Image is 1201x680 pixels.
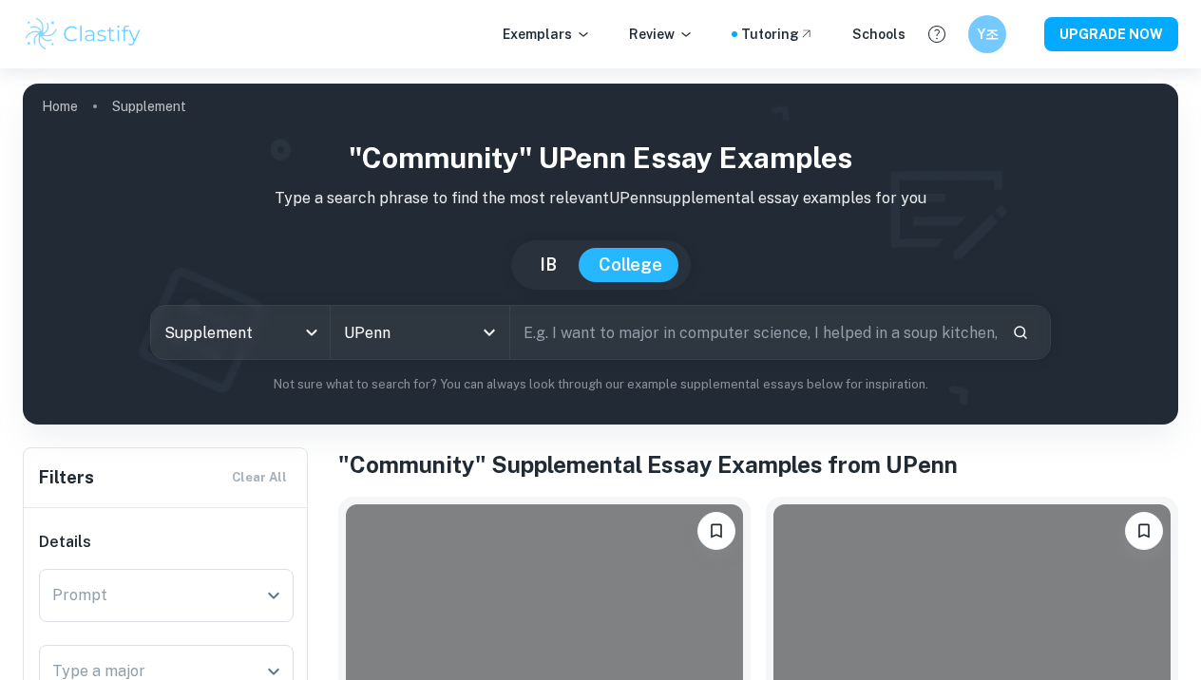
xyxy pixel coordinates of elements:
input: E.g. I want to major in computer science, I helped in a soup kitchen, I want to join the debate t... [510,306,996,359]
button: UPGRADE NOW [1044,17,1178,51]
h1: "Community" UPenn Essay Examples [38,137,1163,179]
p: Type a search phrase to find the most relevant UPenn supplemental essay examples for you [38,187,1163,210]
button: Open [476,319,503,346]
button: College [580,248,681,282]
h1: "Community" Supplemental Essay Examples from UPenn [338,447,1178,482]
img: Clastify logo [23,15,143,53]
img: profile cover [23,84,1178,425]
p: Review [629,24,694,45]
a: Tutoring [741,24,814,45]
h6: Y조 [977,24,999,45]
button: Open [260,582,287,609]
h6: Filters [39,464,94,491]
div: Supplement [151,306,330,359]
p: Exemplars [503,24,591,45]
h6: Details [39,531,294,554]
button: Y조 [968,15,1006,53]
p: Not sure what to search for? You can always look through our example supplemental essays below fo... [38,375,1163,394]
a: Schools [852,24,906,45]
button: Bookmark [697,512,735,550]
button: Bookmark [1125,512,1163,550]
button: Search [1004,316,1037,349]
button: Help and Feedback [921,18,953,50]
p: Supplement [112,96,186,117]
button: IB [521,248,576,282]
a: Home [42,93,78,120]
